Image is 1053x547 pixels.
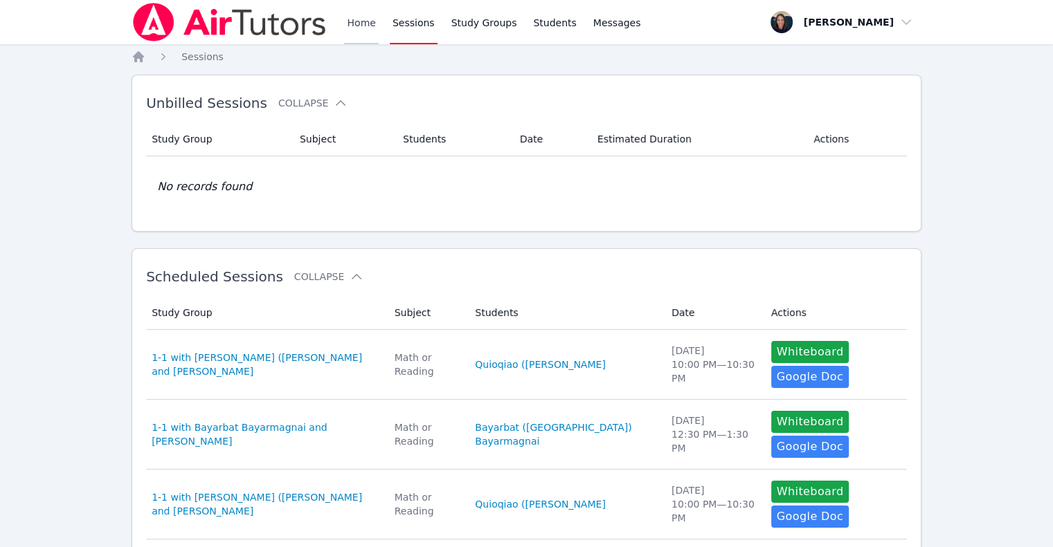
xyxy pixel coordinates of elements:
th: Estimated Duration [589,122,805,156]
th: Study Group [146,296,386,330]
button: Whiteboard [771,341,849,363]
tr: 1-1 with [PERSON_NAME] ([PERSON_NAME] and [PERSON_NAME]Math or ReadingQuioqiao ([PERSON_NAME][DAT... [146,470,907,539]
nav: Breadcrumb [132,50,921,64]
div: Math or Reading [395,351,459,378]
a: 1-1 with [PERSON_NAME] ([PERSON_NAME] and [PERSON_NAME] [152,490,378,518]
a: Google Doc [771,366,849,388]
span: Messages [593,16,641,30]
img: Air Tutors [132,3,327,41]
div: Math or Reading [395,490,459,518]
a: Quioqiao ([PERSON_NAME] [475,497,605,511]
a: 1-1 with [PERSON_NAME] ([PERSON_NAME] and [PERSON_NAME] [152,351,378,378]
th: Study Group [146,122,291,156]
th: Subject [291,122,395,156]
div: [DATE] 12:30 PM — 1:30 PM [672,414,755,455]
button: Whiteboard [771,411,849,433]
a: Bayarbat ([GEOGRAPHIC_DATA]) Bayarmagnai [475,420,655,448]
th: Students [467,296,663,330]
th: Actions [805,122,907,156]
tr: 1-1 with [PERSON_NAME] ([PERSON_NAME] and [PERSON_NAME]Math or ReadingQuioqiao ([PERSON_NAME][DAT... [146,330,907,400]
a: Google Doc [771,436,849,458]
button: Collapse [278,96,348,110]
th: Date [663,296,763,330]
th: Students [395,122,512,156]
div: [DATE] 10:00 PM — 10:30 PM [672,483,755,525]
a: Sessions [181,50,224,64]
td: No records found [146,156,907,217]
span: Scheduled Sessions [146,268,283,285]
div: [DATE] 10:00 PM — 10:30 PM [672,344,755,385]
tr: 1-1 with Bayarbat Bayarmagnai and [PERSON_NAME]Math or ReadingBayarbat ([GEOGRAPHIC_DATA]) Bayarm... [146,400,907,470]
th: Date [512,122,589,156]
span: Unbilled Sessions [146,95,267,111]
div: Math or Reading [395,420,459,448]
th: Actions [763,296,907,330]
a: Quioqiao ([PERSON_NAME] [475,358,605,371]
a: 1-1 with Bayarbat Bayarmagnai and [PERSON_NAME] [152,420,378,448]
button: Collapse [294,270,363,284]
th: Subject [386,296,467,330]
span: Sessions [181,51,224,62]
a: Google Doc [771,506,849,528]
button: Whiteboard [771,481,849,503]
